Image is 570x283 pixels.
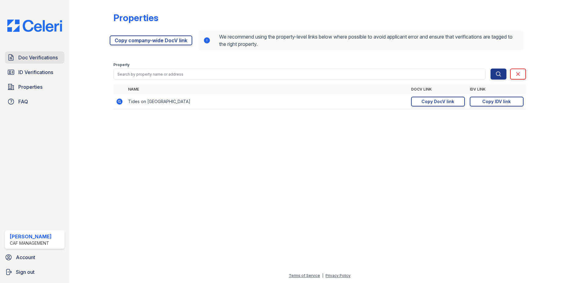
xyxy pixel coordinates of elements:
span: Account [16,254,35,261]
a: Copy DocV link [411,97,465,106]
span: ID Verifications [18,69,53,76]
div: Copy DocV link [421,99,454,105]
div: | [322,273,323,278]
a: Terms of Service [289,273,320,278]
a: Privacy Policy [325,273,351,278]
a: Copy company-wide DocV link [110,35,192,45]
th: Name [126,84,408,94]
td: Tides on [GEOGRAPHIC_DATA] [126,94,408,109]
img: CE_Logo_Blue-a8612792a0a2168367f1c8372b55b34899dd931a85d93a1a3d3e32e68fde9ad4.png [2,20,67,32]
div: We recommend using the property-level links below where possible to avoid applicant error and ens... [198,31,523,50]
div: [PERSON_NAME] [10,233,52,240]
a: Properties [5,81,64,93]
span: FAQ [18,98,28,105]
a: Copy IDV link [470,97,524,106]
span: Sign out [16,268,35,276]
div: CAF Management [10,240,52,246]
div: Properties [113,12,158,23]
span: Doc Verifications [18,54,58,61]
th: IDV Link [467,84,526,94]
a: ID Verifications [5,66,64,78]
input: Search by property name or address [113,69,485,80]
div: Copy IDV link [482,99,511,105]
a: FAQ [5,95,64,108]
label: Property [113,62,130,67]
a: Account [2,251,67,263]
a: Sign out [2,266,67,278]
a: Doc Verifications [5,51,64,64]
span: Properties [18,83,42,91]
th: DocV Link [409,84,467,94]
